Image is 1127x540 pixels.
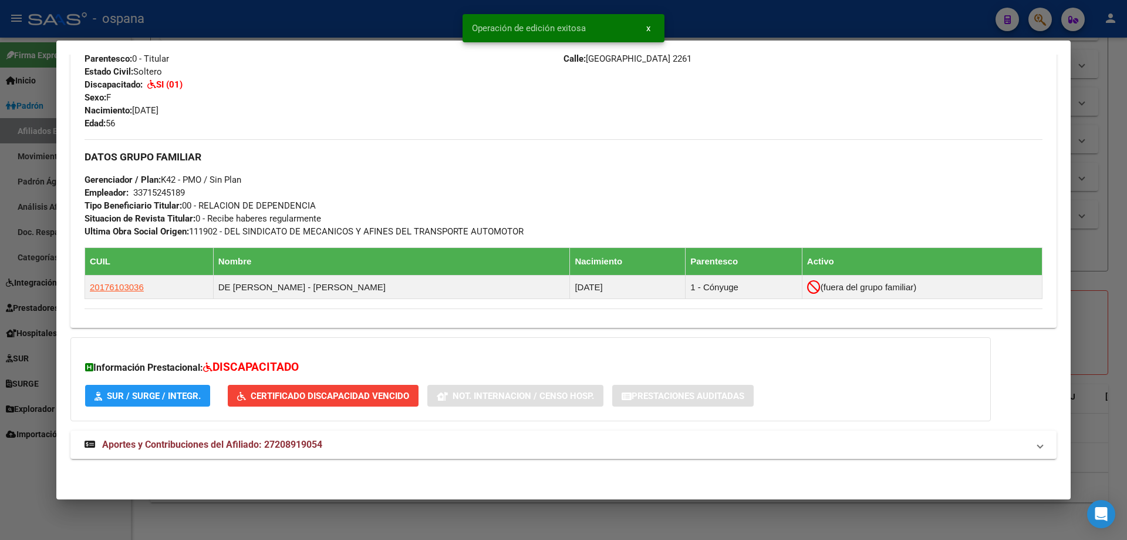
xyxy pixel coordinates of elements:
[85,53,169,64] span: 0 - Titular
[1087,500,1115,528] div: Open Intercom Messenger
[85,53,132,64] strong: Parentesco:
[802,248,1042,276] th: Activo
[102,439,322,450] span: Aportes y Contribuciones del Afiliado: 27208919054
[427,385,603,407] button: Not. Internacion / Censo Hosp.
[213,276,570,299] td: DE [PERSON_NAME] - [PERSON_NAME]
[85,105,132,116] strong: Nacimiento:
[612,385,754,407] button: Prestaciones Auditadas
[563,53,691,64] span: [GEOGRAPHIC_DATA] 2261
[85,175,161,185] strong: Gerenciador / Plan:
[570,248,686,276] th: Nacimiento
[85,175,241,185] span: K42 - PMO / Sin Plan
[821,282,916,292] span: (fuera del grupo familiar)
[85,187,129,198] strong: Empleador:
[70,431,1057,459] mat-expansion-panel-header: Aportes y Contribuciones del Afiliado: 27208919054
[85,66,133,77] strong: Estado Civil:
[637,18,660,39] button: x
[646,23,650,33] span: x
[85,150,1042,163] h3: DATOS GRUPO FAMILIAR
[85,200,182,211] strong: Tipo Beneficiario Titular:
[228,385,419,407] button: Certificado Discapacidad Vencido
[85,118,115,129] span: 56
[85,248,214,276] th: CUIL
[85,200,316,211] span: 00 - RELACION DE DEPENDENCIA
[453,391,594,401] span: Not. Internacion / Censo Hosp.
[212,360,299,374] span: DISCAPACITADO
[90,282,144,292] span: 20176103036
[632,391,744,401] span: Prestaciones Auditadas
[213,248,570,276] th: Nombre
[563,53,586,64] strong: Calle:
[85,92,106,103] strong: Sexo:
[472,22,586,34] span: Operación de edición exitosa
[686,276,802,299] td: 1 - Cónyuge
[686,248,802,276] th: Parentesco
[85,92,111,103] span: F
[85,226,524,237] span: 111902 - DEL SINDICATO DE MECANICOS Y AFINES DEL TRANSPORTE AUTOMOTOR
[85,66,162,77] span: Soltero
[85,385,210,407] button: SUR / SURGE / INTEGR.
[85,79,143,90] strong: Discapacitado:
[85,359,976,376] h3: Información Prestacional:
[85,213,195,224] strong: Situacion de Revista Titular:
[85,213,321,224] span: 0 - Recibe haberes regularmente
[133,186,185,199] div: 33715245189
[107,391,201,401] span: SUR / SURGE / INTEGR.
[85,118,106,129] strong: Edad:
[85,226,189,237] strong: Ultima Obra Social Origen:
[85,105,158,116] span: [DATE]
[251,391,409,401] span: Certificado Discapacidad Vencido
[156,79,183,90] strong: SI (01)
[570,276,686,299] td: [DATE]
